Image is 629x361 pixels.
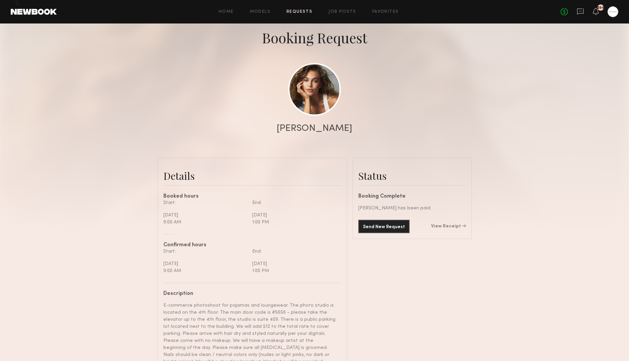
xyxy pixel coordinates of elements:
a: Home [219,10,234,14]
div: [DATE] [163,212,247,219]
div: [DATE] [252,260,336,267]
a: Job Posts [328,10,356,14]
div: Status [358,169,466,183]
button: Send New Request [358,220,410,233]
div: Details [163,169,341,183]
div: 9:00 AM [163,219,247,226]
div: [DATE] [163,260,247,267]
div: Start: [163,199,247,206]
a: Requests [286,10,312,14]
a: Models [250,10,270,14]
div: 1:00 PM [252,267,336,274]
div: 254 [597,6,604,10]
a: View Receipt [431,224,466,229]
div: [DATE] [252,212,336,219]
div: [PERSON_NAME] [277,124,352,133]
div: Start: [163,248,247,255]
div: 1:00 PM [252,219,336,226]
a: Favorites [372,10,399,14]
div: Booking Request [262,28,367,47]
div: Confirmed hours [163,243,341,248]
div: End: [252,248,336,255]
div: End: [252,199,336,206]
div: Description [163,291,336,297]
div: Booking Complete [358,194,466,199]
div: [PERSON_NAME] has been paid. [358,205,466,212]
div: 9:00 AM [163,267,247,274]
div: Booked hours [163,194,341,199]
